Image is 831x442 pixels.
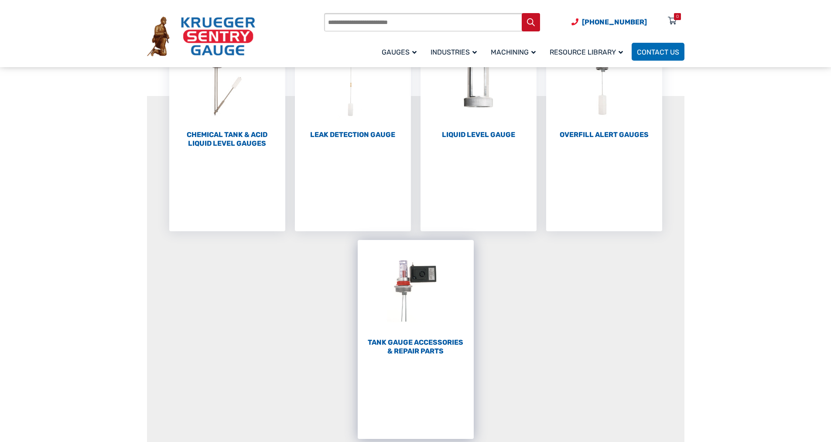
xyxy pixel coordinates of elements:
span: Industries [431,48,477,56]
a: Gauges [376,41,425,62]
h2: Overfill Alert Gauges [546,130,662,139]
a: Industries [425,41,486,62]
a: Machining [486,41,544,62]
h2: Tank Gauge Accessories & Repair Parts [358,338,474,356]
img: Liquid Level Gauge [421,32,537,128]
div: 0 [676,13,679,20]
h2: Chemical Tank & Acid Liquid Level Gauges [169,130,285,148]
a: Visit product category Liquid Level Gauge [421,32,537,139]
span: Gauges [382,48,417,56]
img: Tank Gauge Accessories & Repair Parts [358,240,474,336]
a: Visit product category Overfill Alert Gauges [546,32,662,139]
h2: Liquid Level Gauge [421,130,537,139]
a: Contact Us [632,43,684,61]
h2: Leak Detection Gauge [295,130,411,139]
a: Phone Number (920) 434-8860 [571,17,647,27]
img: Leak Detection Gauge [295,32,411,128]
a: Resource Library [544,41,632,62]
span: [PHONE_NUMBER] [582,18,647,26]
img: Chemical Tank & Acid Liquid Level Gauges [169,32,285,128]
span: Machining [491,48,536,56]
a: Visit product category Leak Detection Gauge [295,32,411,139]
span: Contact Us [637,48,679,56]
a: Visit product category Chemical Tank & Acid Liquid Level Gauges [169,32,285,148]
a: Visit product category Tank Gauge Accessories & Repair Parts [358,240,474,356]
span: Resource Library [550,48,623,56]
img: Overfill Alert Gauges [546,32,662,128]
img: Krueger Sentry Gauge [147,17,255,57]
